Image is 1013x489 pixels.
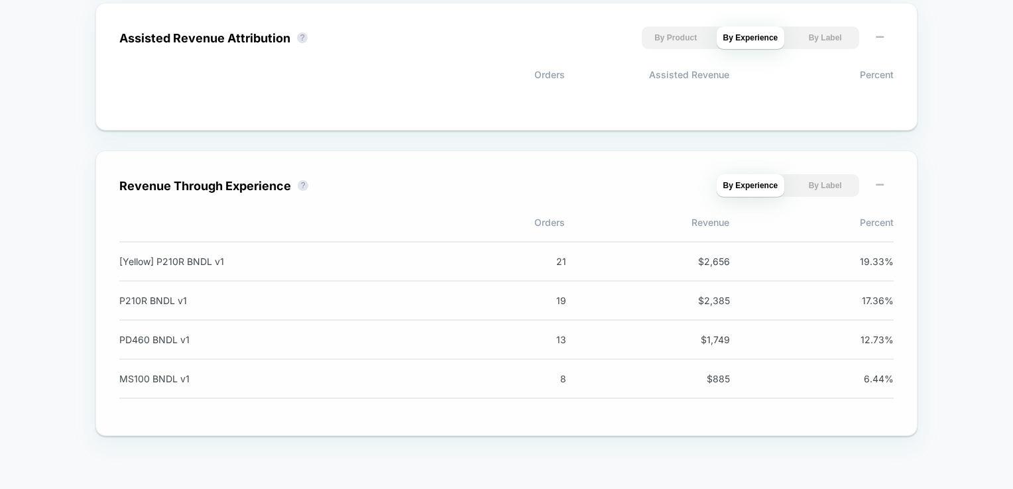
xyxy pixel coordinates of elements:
span: Revenue [565,217,729,228]
span: $ 1,749 [670,334,730,345]
span: 6.44 % [834,373,894,384]
span: $ 2,385 [670,295,730,306]
span: 21 [506,256,566,267]
div: P210R BNDL v1 [119,295,468,306]
span: Percent [729,217,894,228]
button: By Experience [717,27,785,49]
div: Revenue Through Experience [119,179,291,193]
span: 12.73 % [834,334,894,345]
span: $ 2,656 [670,256,730,267]
div: Assisted Revenue Attribution [119,31,290,45]
span: $ 885 [670,373,730,384]
span: 19.33 % [834,256,894,267]
span: 8 [506,373,566,384]
span: Percent [729,69,894,80]
div: [Yellow] P210R BNDL v1 [119,256,468,267]
span: 17.36 % [834,295,894,306]
span: Orders [400,217,565,228]
button: ? [297,32,308,43]
span: Orders [400,69,565,80]
button: By Label [791,174,859,197]
button: By Label [791,27,859,49]
span: 13 [506,334,566,345]
button: ? [298,180,308,191]
span: Assisted Revenue [565,69,729,80]
button: By Experience [717,174,785,197]
div: PD460 BNDL v1 [119,334,468,345]
div: MS100 BNDL v1 [119,373,468,384]
button: By Product [642,27,710,49]
span: 19 [506,295,566,306]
